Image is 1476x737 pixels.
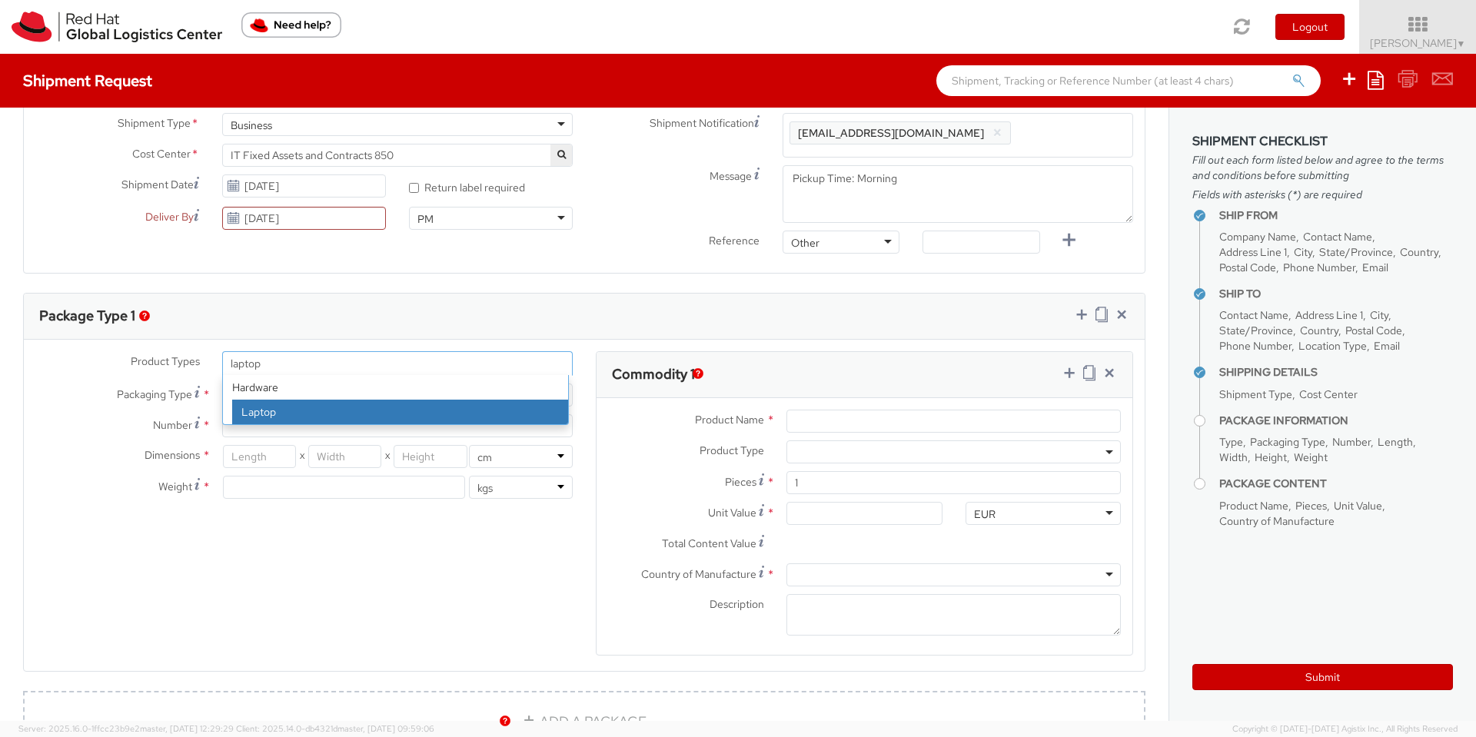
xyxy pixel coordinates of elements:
span: Location Type [1298,339,1367,353]
span: Country [1400,245,1438,259]
input: Length [223,445,296,468]
span: Number [1332,435,1371,449]
span: Product Name [695,413,764,427]
span: Deliver By [145,209,194,225]
span: Country [1300,324,1338,337]
span: Type [1219,435,1243,449]
span: State/Province [1319,245,1393,259]
div: EUR [974,506,996,522]
span: Email [1362,261,1388,274]
span: Cost Center [1299,387,1358,401]
span: Contact Name [1303,230,1372,244]
h3: Shipment Checklist [1192,134,1453,148]
span: Product Types [131,354,200,368]
span: Contact Name [1219,308,1288,322]
button: Logout [1275,14,1345,40]
span: Packaging Type [117,387,192,401]
span: Shipment Type [118,115,191,133]
span: Unit Value [708,506,756,520]
span: Message [710,169,752,183]
span: Phone Number [1283,261,1355,274]
input: Width [308,445,381,468]
h4: Ship From [1219,210,1453,221]
span: Length [1378,435,1413,449]
input: Shipment, Tracking or Reference Number (at least 4 chars) [936,65,1321,96]
span: Country of Manufacture [1219,514,1335,528]
span: Shipment Type [1219,387,1292,401]
span: [EMAIL_ADDRESS][DOMAIN_NAME] [798,126,984,140]
span: Reference [709,234,760,247]
span: X [296,445,308,468]
span: Description [710,597,764,611]
span: Fields with asterisks (*) are required [1192,187,1453,202]
span: master, [DATE] 12:29:29 [140,723,234,734]
h4: Shipment Request [23,72,152,89]
h3: Commodity 1 [612,367,695,382]
span: Product Name [1219,499,1288,513]
span: Client: 2025.14.0-db4321d [236,723,434,734]
div: Other [791,235,819,251]
span: City [1370,308,1388,322]
li: Hardware [223,375,568,424]
img: rh-logistics-00dfa346123c4ec078e1.svg [12,12,222,42]
span: X [381,445,394,468]
span: Product Type [700,443,764,457]
span: Server: 2025.16.0-1ffcc23b9e2 [18,723,234,734]
span: Unit Value [1334,499,1382,513]
span: Shipment Date [121,177,194,193]
span: [PERSON_NAME] [1370,36,1466,50]
span: Weight [1294,450,1328,464]
span: Company Name [1219,230,1296,244]
span: Pieces [1295,499,1327,513]
input: Height [394,445,467,468]
span: Weight [158,480,192,493]
span: Width [1219,450,1248,464]
h4: Ship To [1219,288,1453,300]
h4: Package Information [1219,415,1453,427]
h4: Shipping Details [1219,367,1453,378]
span: Fill out each form listed below and agree to the terms and conditions before submitting [1192,152,1453,183]
strong: Hardware [223,375,568,400]
div: PM [417,211,434,227]
span: Dimensions [145,448,200,462]
span: Number [153,418,192,432]
input: Return label required [409,183,419,193]
span: Copyright © [DATE]-[DATE] Agistix Inc., All Rights Reserved [1232,723,1458,735]
span: Address Line 1 [1219,245,1287,259]
span: Cost Center [132,146,191,164]
label: Return label required [409,178,527,195]
span: State/Province [1219,324,1293,337]
h4: Package Content [1219,478,1453,490]
span: Height [1255,450,1287,464]
li: Laptop [232,400,568,424]
span: master, [DATE] 09:59:06 [337,723,434,734]
span: Total Content Value [662,536,756,550]
span: Packaging Type [1250,435,1325,449]
span: Postal Code [1345,324,1402,337]
span: Shipment Notification [650,115,754,131]
button: Need help? [241,12,341,38]
h3: Package Type 1 [39,308,135,324]
span: ▼ [1457,38,1466,50]
span: Email [1374,339,1400,353]
span: Country of Manufacture [641,567,756,581]
span: Phone Number [1219,339,1291,353]
div: Business [231,118,272,133]
button: Submit [1192,664,1453,690]
span: Address Line 1 [1295,308,1363,322]
span: City [1294,245,1312,259]
span: Postal Code [1219,261,1276,274]
span: IT Fixed Assets and Contracts 850 [231,148,564,162]
button: × [992,124,1002,142]
span: Pieces [725,475,756,489]
span: IT Fixed Assets and Contracts 850 [222,144,573,167]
